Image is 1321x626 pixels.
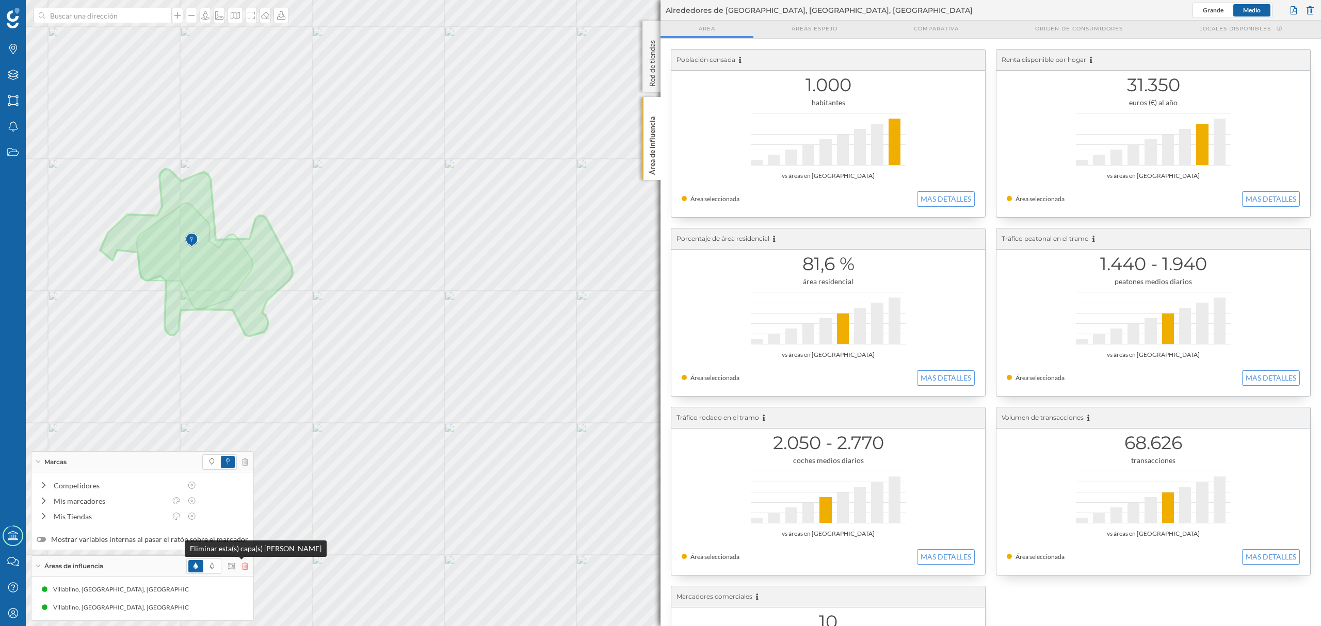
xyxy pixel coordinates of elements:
[1203,6,1223,14] span: Grande
[682,75,975,95] h1: 1.000
[1007,75,1300,95] h1: 31.350
[37,534,248,545] label: Mostrar variables internas al pasar el ratón sobre el marcador
[53,584,261,595] div: Villablino, [GEOGRAPHIC_DATA], [GEOGRAPHIC_DATA] (3 min Andando)
[671,228,985,250] div: Porcentaje de área residencial
[682,254,975,274] h1: 81,6 %
[647,112,657,175] p: Área de influencia
[917,549,975,565] button: MAS DETALLES
[996,407,1310,429] div: Volumen de transacciones
[44,562,103,571] span: Áreas de influencia
[1242,370,1300,386] button: MAS DETALLES
[1007,171,1300,181] div: vs áreas en [GEOGRAPHIC_DATA]
[1016,195,1065,203] span: Área seleccionada
[917,370,975,386] button: MAS DETALLES
[1007,254,1300,274] h1: 1.440 - 1.940
[996,228,1310,250] div: Tráfico peatonal en el tramo
[54,511,166,522] div: Mis Tiendas
[690,553,739,561] span: Área seleccionada
[914,25,959,32] span: Comparativa
[44,457,67,467] span: Marcas
[21,7,57,17] span: Soporte
[671,407,985,429] div: Tráfico rodado en el tramo
[682,276,975,287] div: área residencial
[917,191,975,207] button: MAS DETALLES
[690,374,739,382] span: Área seleccionada
[54,480,182,491] div: Competidores
[53,602,261,613] div: Villablino, [GEOGRAPHIC_DATA], [GEOGRAPHIC_DATA] (5 min Andando)
[671,50,985,71] div: Población censada
[1007,97,1300,108] div: euros (€) al año
[1016,374,1065,382] span: Área seleccionada
[699,25,715,32] span: Area
[1243,6,1261,14] span: Medio
[1007,433,1300,453] h1: 68.626
[1007,455,1300,466] div: transacciones
[1007,529,1300,539] div: vs áreas en [GEOGRAPHIC_DATA]
[682,171,975,181] div: vs áreas en [GEOGRAPHIC_DATA]
[1035,25,1123,32] span: Origen de consumidores
[792,25,837,32] span: Áreas espejo
[671,586,985,607] div: Marcadores comerciales
[1199,25,1271,32] span: Locales disponibles
[682,350,975,360] div: vs áreas en [GEOGRAPHIC_DATA]
[1242,549,1300,565] button: MAS DETALLES
[996,50,1310,71] div: Renta disponible por hogar
[647,36,657,87] p: Red de tiendas
[1242,191,1300,207] button: MAS DETALLES
[1007,276,1300,287] div: peatones medios diarios
[690,195,739,203] span: Área seleccionada
[682,529,975,539] div: vs áreas en [GEOGRAPHIC_DATA]
[54,496,166,506] div: Mis marcadores
[682,433,975,453] h1: 2.050 - 2.770
[682,97,975,108] div: habitantes
[1007,350,1300,360] div: vs áreas en [GEOGRAPHIC_DATA]
[682,455,975,466] div: coches medios diarios
[1016,553,1065,561] span: Área seleccionada
[666,5,973,15] span: Alrededores de [GEOGRAPHIC_DATA], [GEOGRAPHIC_DATA], [GEOGRAPHIC_DATA]
[7,8,20,28] img: Geoblink Logo
[185,230,198,251] img: Marker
